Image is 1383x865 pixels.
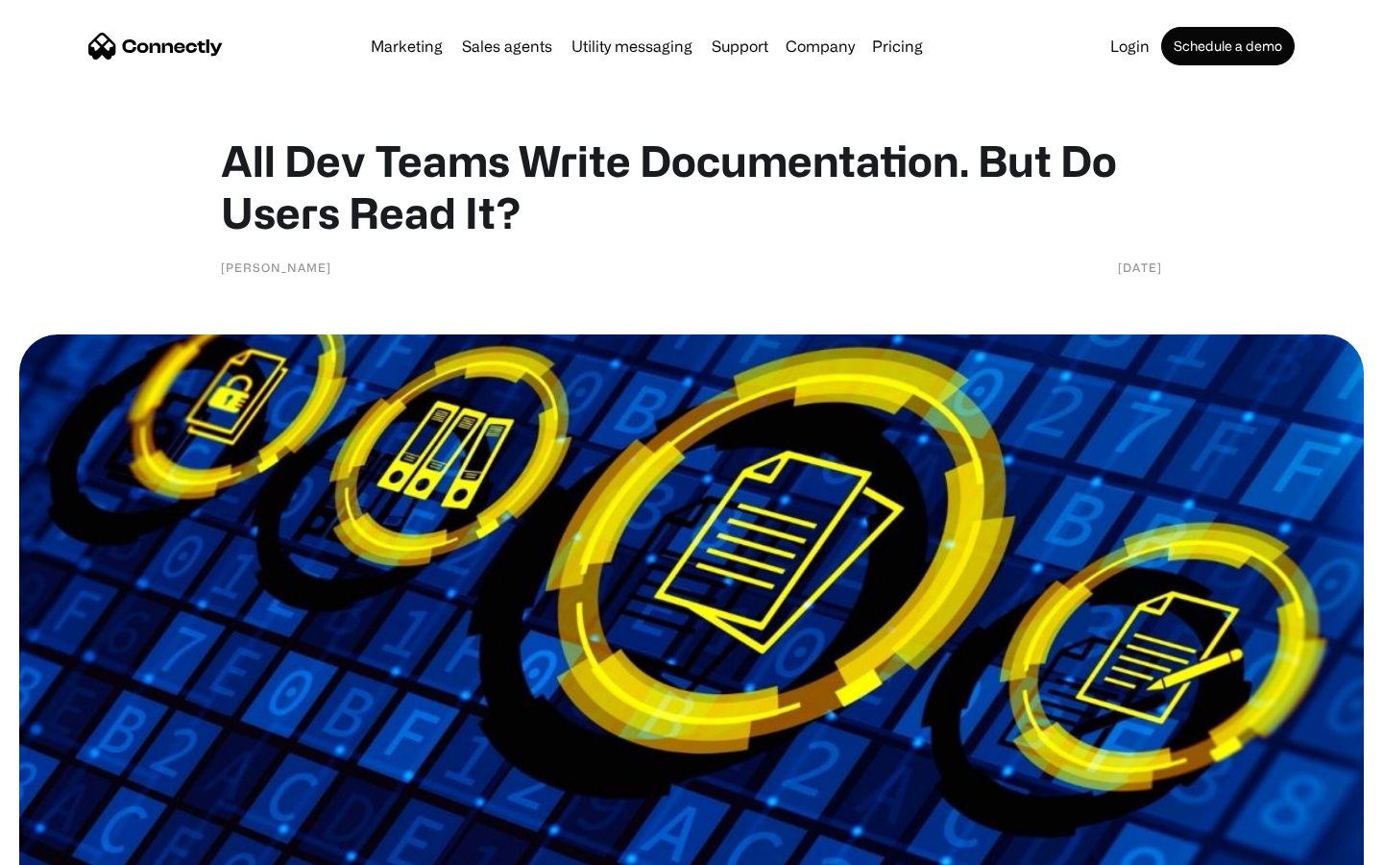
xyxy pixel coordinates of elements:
[363,38,450,54] a: Marketing
[221,258,331,277] div: [PERSON_NAME]
[454,38,560,54] a: Sales agents
[38,831,115,858] ul: Language list
[704,38,776,54] a: Support
[564,38,700,54] a: Utility messaging
[221,135,1162,238] h1: All Dev Teams Write Documentation. But Do Users Read It?
[1161,27,1295,65] a: Schedule a demo
[1103,38,1157,54] a: Login
[19,831,115,858] aside: Language selected: English
[786,33,855,60] div: Company
[1118,258,1162,277] div: [DATE]
[864,38,931,54] a: Pricing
